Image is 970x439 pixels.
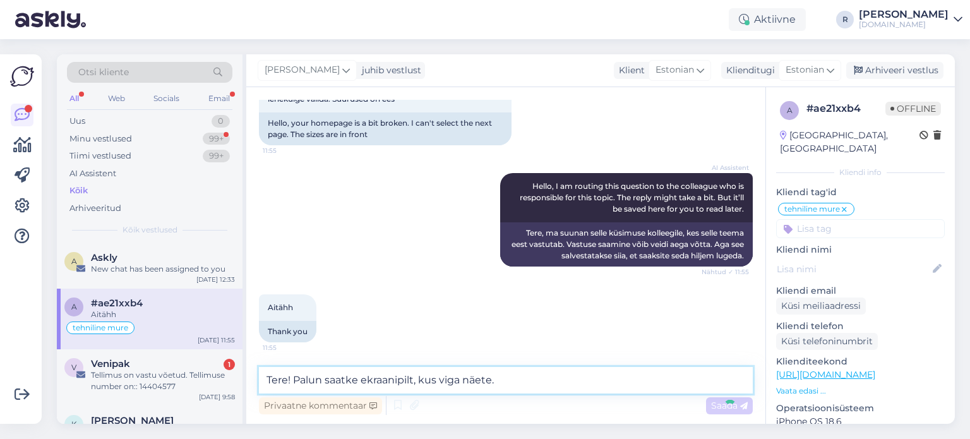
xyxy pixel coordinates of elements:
[199,392,235,402] div: [DATE] 9:58
[91,415,174,426] span: Kristi Jürisoo
[721,64,775,77] div: Klienditugi
[776,333,878,350] div: Küsi telefoninumbrit
[846,62,943,79] div: Arhiveeri vestlus
[91,252,117,263] span: Askly
[71,256,77,266] span: A
[69,115,85,128] div: Uus
[614,64,645,77] div: Klient
[776,355,945,368] p: Klienditeekond
[198,335,235,345] div: [DATE] 11:55
[776,369,875,380] a: [URL][DOMAIN_NAME]
[69,202,121,215] div: Arhiveeritud
[806,101,885,116] div: # ae21xxb4
[67,90,81,107] div: All
[784,205,840,213] span: tehniline mure
[859,9,962,30] a: [PERSON_NAME][DOMAIN_NAME]
[69,150,131,162] div: Tiimi vestlused
[206,90,232,107] div: Email
[71,363,76,372] span: V
[224,359,235,370] div: 1
[263,146,310,155] span: 11:55
[520,181,746,213] span: Hello, I am routing this question to the colleague who is responsible for this topic. The reply m...
[859,20,949,30] div: [DOMAIN_NAME]
[69,167,116,180] div: AI Assistent
[203,133,230,145] div: 99+
[71,419,77,429] span: K
[91,263,235,275] div: New chat has been assigned to you
[776,167,945,178] div: Kliendi info
[78,66,129,79] span: Otsi kliente
[776,385,945,397] p: Vaata edasi ...
[776,219,945,238] input: Lisa tag
[786,63,824,77] span: Estonian
[91,358,130,370] span: Venipak
[259,112,512,145] div: Hello, your homepage is a bit broken. I can't select the next page. The sizes are in front
[702,163,749,172] span: AI Assistent
[777,262,930,276] input: Lisa nimi
[776,402,945,415] p: Operatsioonisüsteem
[71,302,77,311] span: a
[69,133,132,145] div: Minu vestlused
[73,324,128,332] span: tehniline mure
[91,309,235,320] div: Aitähh
[780,129,919,155] div: [GEOGRAPHIC_DATA], [GEOGRAPHIC_DATA]
[212,115,230,128] div: 0
[123,224,177,236] span: Kõik vestlused
[263,343,310,352] span: 11:55
[91,298,143,309] span: #ae21xxb4
[836,11,854,28] div: R
[729,8,806,31] div: Aktiivne
[656,63,694,77] span: Estonian
[776,320,945,333] p: Kliendi telefon
[776,243,945,256] p: Kliendi nimi
[500,222,753,267] div: Tere, ma suunan selle küsimuse kolleegile, kes selle teema eest vastutab. Vastuse saamine võib ve...
[776,298,866,315] div: Küsi meiliaadressi
[69,184,88,197] div: Kõik
[357,64,421,77] div: juhib vestlust
[196,275,235,284] div: [DATE] 12:33
[10,64,34,88] img: Askly Logo
[776,186,945,199] p: Kliendi tag'id
[151,90,182,107] div: Socials
[91,370,235,392] div: Tellimus on vastu võetud. Tellimuse number on:: 14404577
[268,303,293,312] span: Aitähh
[776,415,945,428] p: iPhone OS 18.6
[885,102,941,116] span: Offline
[787,105,793,115] span: a
[776,284,945,298] p: Kliendi email
[105,90,128,107] div: Web
[702,267,749,277] span: Nähtud ✓ 11:55
[259,321,316,342] div: Thank you
[203,150,230,162] div: 99+
[859,9,949,20] div: [PERSON_NAME]
[265,63,340,77] span: [PERSON_NAME]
